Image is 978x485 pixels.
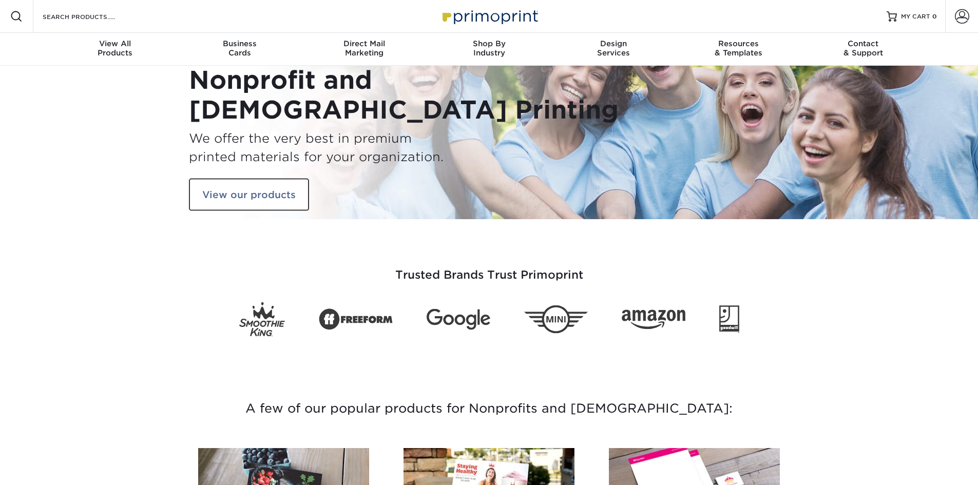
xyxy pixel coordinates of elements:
div: Services [551,39,676,57]
span: Business [177,39,302,48]
a: DesignServices [551,33,676,66]
a: Contact& Support [801,33,926,66]
span: Resources [676,39,801,48]
a: View AllProducts [53,33,178,66]
span: Contact [801,39,926,48]
div: Industry [427,39,551,57]
a: View our products [189,178,309,211]
span: Direct Mail [302,39,427,48]
h3: We offer the very best in premium printed materials for your organization. [189,129,482,166]
span: 0 [932,13,937,20]
div: & Support [801,39,926,57]
img: Google [427,309,490,330]
h1: Nonprofit and [DEMOGRAPHIC_DATA] Printing [189,66,482,125]
img: Freeform [319,303,393,336]
a: Resources& Templates [676,33,801,66]
h3: A few of our popular products for Nonprofits and [DEMOGRAPHIC_DATA]: [189,373,790,444]
div: Cards [177,39,302,57]
span: View All [53,39,178,48]
h3: Trusted Brands Trust Primoprint [189,244,790,294]
img: Primoprint [438,5,541,27]
img: Goodwill [719,305,739,333]
a: Direct MailMarketing [302,33,427,66]
span: MY CART [901,12,930,21]
img: Amazon [622,309,685,329]
span: Design [551,39,676,48]
a: BusinessCards [177,33,302,66]
div: Products [53,39,178,57]
input: SEARCH PRODUCTS..... [42,10,142,23]
img: Smoothie King [239,302,285,337]
div: Marketing [302,39,427,57]
span: Shop By [427,39,551,48]
div: & Templates [676,39,801,57]
img: Mini [524,305,588,334]
a: Shop ByIndustry [427,33,551,66]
